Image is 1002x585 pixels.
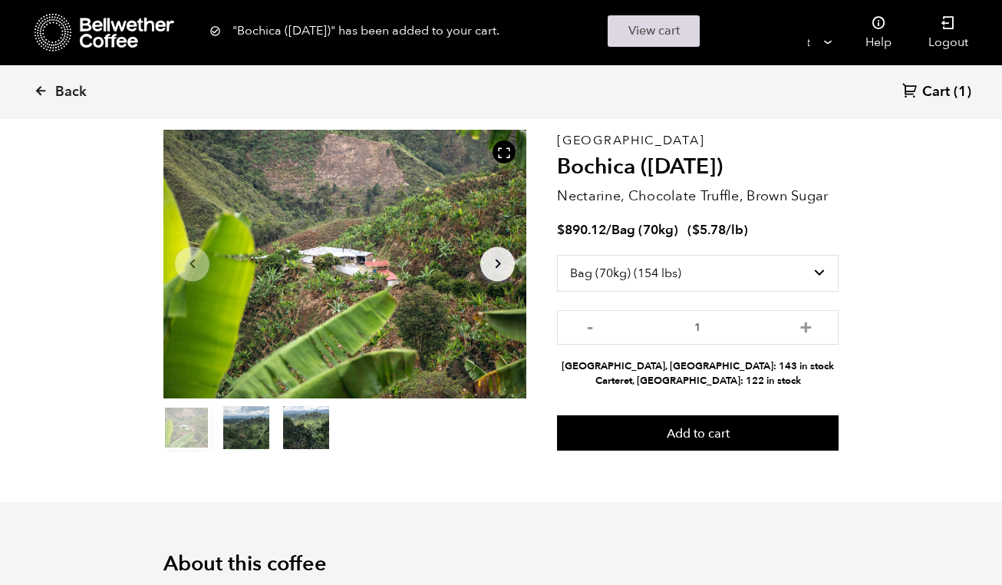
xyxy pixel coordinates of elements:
[692,221,700,239] span: $
[209,15,793,47] div: "Bochica ([DATE])" has been added to your cart.
[580,318,599,333] button: -
[557,374,839,388] li: Carteret, [GEOGRAPHIC_DATA]: 122 in stock
[163,552,839,577] h2: About this coffee
[557,186,839,207] p: Nectarine, Chocolate Truffle, Brown Sugar
[557,221,606,239] bdi: 890.12
[726,221,743,239] span: /lb
[796,318,816,333] button: +
[606,221,611,239] span: /
[687,221,748,239] span: ( )
[692,221,726,239] bdi: 5.78
[55,83,87,101] span: Back
[557,221,565,239] span: $
[902,82,971,103] a: Cart (1)
[557,154,839,180] h2: Bochica ([DATE])
[611,221,678,239] span: Bag (70kg)
[608,15,700,47] a: View cart
[954,83,971,101] span: (1)
[557,359,839,374] li: [GEOGRAPHIC_DATA], [GEOGRAPHIC_DATA]: 143 in stock
[922,83,950,101] span: Cart
[557,415,839,451] button: Add to cart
